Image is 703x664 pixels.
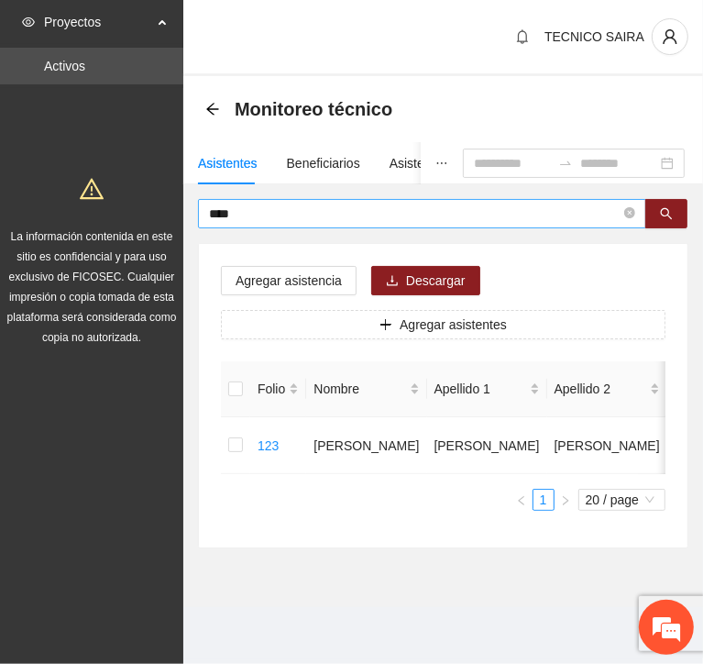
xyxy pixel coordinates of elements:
[547,361,667,417] th: Apellido 2
[236,271,342,291] span: Agregar asistencia
[427,361,547,417] th: Apellido 1
[205,102,220,116] span: arrow-left
[586,490,658,510] span: 20 / page
[533,490,554,510] a: 1
[511,489,533,511] button: left
[235,94,392,124] span: Monitoreo técnico
[44,59,85,73] a: Activos
[221,310,665,339] button: plusAgregar asistentes
[544,29,644,44] span: TECNICO SAIRA
[660,207,673,222] span: search
[560,495,571,506] span: right
[645,199,687,228] button: search
[555,379,646,399] span: Apellido 2
[106,223,253,408] span: Estamos en línea.
[406,271,466,291] span: Descargar
[578,489,665,511] div: Page Size
[435,157,448,170] span: ellipsis
[558,156,573,171] span: swap-right
[516,495,527,506] span: left
[258,438,279,453] a: 123
[390,153,455,173] div: Asistencias
[287,153,360,173] div: Beneficiarios
[555,489,577,511] button: right
[533,489,555,511] li: 1
[421,142,463,184] button: ellipsis
[306,361,426,417] th: Nombre
[9,457,349,521] textarea: Escriba su mensaje y pulse “Intro”
[547,417,667,474] td: [PERSON_NAME]
[624,207,635,218] span: close-circle
[95,94,308,117] div: Chatee con nosotros ahora
[508,22,537,51] button: bell
[301,9,345,53] div: Minimizar ventana de chat en vivo
[624,205,635,223] span: close-circle
[652,18,688,55] button: user
[427,417,547,474] td: [PERSON_NAME]
[558,156,573,171] span: to
[379,318,392,333] span: plus
[313,379,405,399] span: Nombre
[250,361,306,417] th: Folio
[509,29,536,44] span: bell
[555,489,577,511] li: Next Page
[205,102,220,117] div: Back
[371,266,480,295] button: downloadDescargar
[221,266,357,295] button: Agregar asistencia
[198,153,258,173] div: Asistentes
[386,274,399,289] span: download
[511,489,533,511] li: Previous Page
[400,315,507,335] span: Agregar asistentes
[258,379,285,399] span: Folio
[306,417,426,474] td: [PERSON_NAME]
[7,230,177,344] span: La información contenida en este sitio es confidencial y para uso exclusivo de FICOSEC. Cualquier...
[653,28,687,45] span: user
[22,16,35,28] span: eye
[44,4,152,40] span: Proyectos
[434,379,526,399] span: Apellido 1
[80,177,104,201] span: warning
